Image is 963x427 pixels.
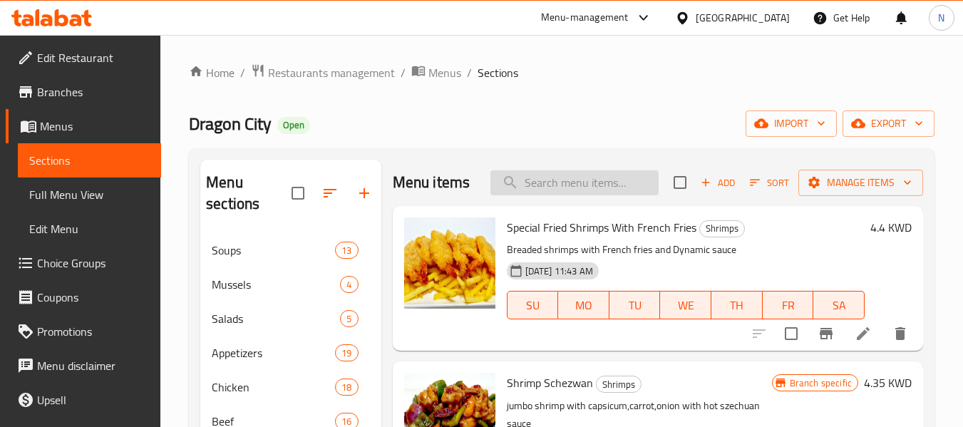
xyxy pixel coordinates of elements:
span: Menus [40,118,150,135]
span: 18 [336,381,357,394]
h6: 4.4 KWD [870,217,912,237]
span: Sections [478,64,518,81]
input: search [490,170,659,195]
button: WE [660,291,711,319]
div: Shrimps [596,376,642,393]
span: Menus [428,64,461,81]
button: MO [558,291,609,319]
span: SA [819,295,859,316]
a: Edit Menu [18,212,161,246]
span: Edit Menu [29,220,150,237]
button: TU [609,291,661,319]
span: Sort [750,175,789,191]
span: import [757,115,825,133]
div: items [335,379,358,396]
span: Special Fried Shrimps With French Fries [507,217,696,238]
span: Select to update [776,319,806,349]
span: [DATE] 11:43 AM [520,264,599,278]
img: Special Fried Shrimps With French Fries [404,217,495,309]
span: Shrimps [700,220,744,237]
button: export [843,110,934,137]
div: [GEOGRAPHIC_DATA] [696,10,790,26]
h2: Menu sections [206,172,291,215]
span: Soups [212,242,335,259]
span: Restaurants management [268,64,395,81]
span: Select section [665,168,695,197]
span: Manage items [810,174,912,192]
h6: 4.35 KWD [864,373,912,393]
span: Branch specific [784,376,858,390]
span: Upsell [37,391,150,408]
span: MO [564,295,604,316]
a: Branches [6,75,161,109]
a: Home [189,64,235,81]
span: Chicken [212,379,335,396]
span: Dragon City [189,108,272,140]
div: Appetizers19 [200,336,381,370]
span: Branches [37,83,150,101]
span: Edit Restaurant [37,49,150,66]
span: export [854,115,923,133]
li: / [467,64,472,81]
a: Edit menu item [855,325,872,342]
span: TU [615,295,655,316]
span: 4 [341,278,357,292]
div: items [335,242,358,259]
span: Select all sections [283,178,313,208]
div: items [340,276,358,293]
span: 19 [336,346,357,360]
a: Sections [18,143,161,178]
span: Full Menu View [29,186,150,203]
div: Salads5 [200,302,381,336]
span: Appetizers [212,344,335,361]
span: Promotions [37,323,150,340]
p: Breaded shrimps with French fries and Dynamic sauce [507,241,865,259]
div: Open [277,117,310,134]
button: TH [711,291,763,319]
span: Menu disclaimer [37,357,150,374]
a: Restaurants management [251,63,395,82]
div: Mussels4 [200,267,381,302]
span: Add item [695,172,741,194]
span: Shrimps [597,376,641,393]
span: Coupons [37,289,150,306]
button: Add [695,172,741,194]
button: import [746,110,837,137]
button: SA [813,291,865,319]
li: / [240,64,245,81]
a: Upsell [6,383,161,417]
div: Soups13 [200,233,381,267]
button: SU [507,291,559,319]
span: WE [666,295,706,316]
button: FR [763,291,814,319]
div: Menu-management [541,9,629,26]
span: TH [717,295,757,316]
span: Open [277,119,310,131]
a: Menu disclaimer [6,349,161,383]
span: 5 [341,312,357,326]
a: Menus [411,63,461,82]
li: / [401,64,406,81]
div: Shrimps [699,220,745,237]
div: items [340,310,358,327]
a: Coupons [6,280,161,314]
span: Choice Groups [37,254,150,272]
a: Choice Groups [6,246,161,280]
span: Shrimp Schezwan [507,372,593,393]
span: Mussels [212,276,340,293]
a: Edit Restaurant [6,41,161,75]
span: FR [768,295,808,316]
span: N [938,10,944,26]
span: Salads [212,310,340,327]
nav: breadcrumb [189,63,934,82]
span: 13 [336,244,357,257]
span: Add [699,175,737,191]
button: Branch-specific-item [809,317,843,351]
button: Add section [347,176,381,210]
span: Sections [29,152,150,169]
